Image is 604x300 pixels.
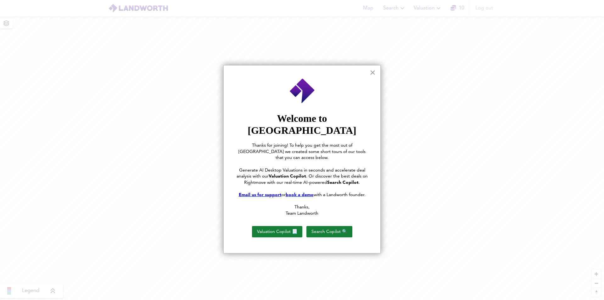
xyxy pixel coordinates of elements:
span: with a Landworth founder. [314,193,366,197]
p: Team Landworth [236,211,368,217]
span: Generate AI Desktop Valuations in seconds and accelerate deal analysis with our [237,168,366,179]
p: Thanks for joining! To help you get the most out of [GEOGRAPHIC_DATA] we created some short tours... [236,143,368,161]
span: . [359,180,360,185]
p: Thanks, [236,204,368,211]
button: Search Copilot 🔍 [306,226,352,237]
a: book a demo [286,193,314,197]
img: Employee Photo [289,78,316,104]
strong: Valuation Copilot [269,174,306,178]
span: . Or discover the best deals on Rightmove with our real-time AI-powered [244,174,369,185]
a: Email us for support [239,193,282,197]
p: Welcome to [GEOGRAPHIC_DATA] [236,112,368,137]
button: Valuation Copilot 📃 [252,226,302,237]
span: or [282,193,286,197]
strong: Search Copilot [327,180,359,185]
button: Close [370,67,376,77]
